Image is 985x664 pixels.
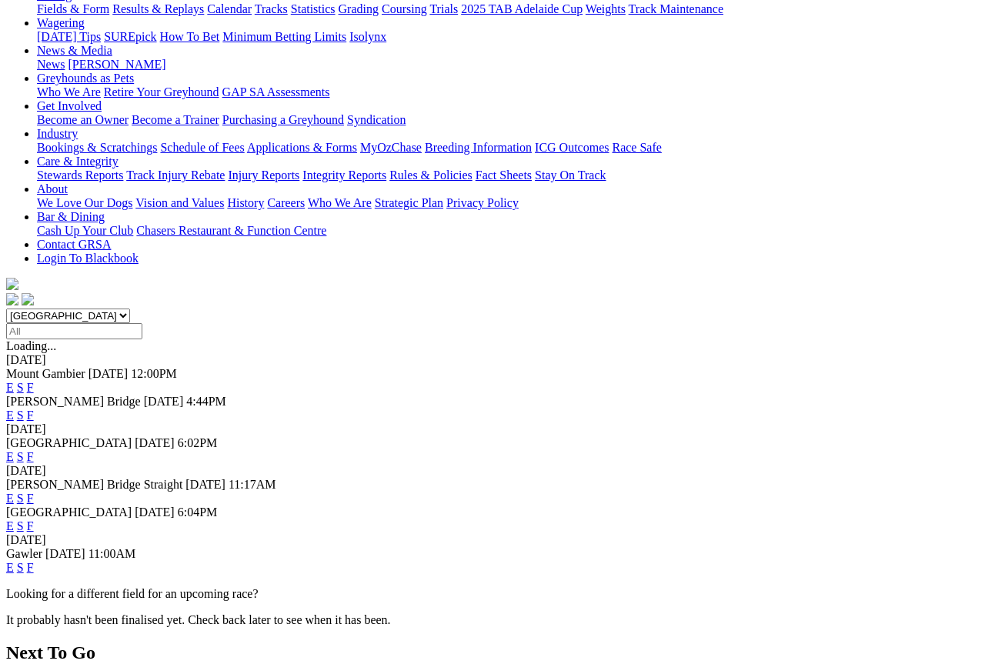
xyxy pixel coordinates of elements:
span: 6:02PM [178,436,218,449]
div: News & Media [37,58,979,72]
div: Get Involved [37,113,979,127]
a: S [17,561,24,574]
a: Injury Reports [228,169,299,182]
a: Race Safe [612,141,661,154]
a: SUREpick [104,30,156,43]
span: [PERSON_NAME] Bridge [6,395,141,408]
div: [DATE] [6,422,979,436]
a: Schedule of Fees [160,141,244,154]
div: Bar & Dining [37,224,979,238]
a: Coursing [382,2,427,15]
a: [DATE] Tips [37,30,101,43]
a: Become a Trainer [132,113,219,126]
a: Bar & Dining [37,210,105,223]
a: Vision and Values [135,196,224,209]
a: We Love Our Dogs [37,196,132,209]
span: [DATE] [45,547,85,560]
div: Care & Integrity [37,169,979,182]
a: Track Maintenance [629,2,723,15]
a: Statistics [291,2,336,15]
a: Integrity Reports [302,169,386,182]
a: Minimum Betting Limits [222,30,346,43]
span: 11:17AM [229,478,276,491]
a: F [27,492,34,505]
a: Results & Replays [112,2,204,15]
a: F [27,450,34,463]
div: [DATE] [6,533,979,547]
a: S [17,492,24,505]
a: Stay On Track [535,169,606,182]
span: [GEOGRAPHIC_DATA] [6,506,132,519]
a: Breeding Information [425,141,532,154]
div: Racing [37,2,979,16]
a: Syndication [347,113,406,126]
h2: Next To Go [6,642,979,663]
div: Industry [37,141,979,155]
a: F [27,561,34,574]
span: Mount Gambier [6,367,85,380]
a: Applications & Forms [247,141,357,154]
a: Who We Are [308,196,372,209]
a: News & Media [37,44,112,57]
input: Select date [6,323,142,339]
a: Get Involved [37,99,102,112]
span: [DATE] [135,436,175,449]
span: Loading... [6,339,56,352]
a: GAP SA Assessments [222,85,330,98]
div: [DATE] [6,464,979,478]
a: ICG Outcomes [535,141,609,154]
a: E [6,561,14,574]
a: S [17,519,24,532]
a: Bookings & Scratchings [37,141,157,154]
a: Careers [267,196,305,209]
a: F [27,381,34,394]
div: About [37,196,979,210]
a: S [17,381,24,394]
span: 4:44PM [186,395,226,408]
a: [PERSON_NAME] [68,58,165,71]
a: 2025 TAB Adelaide Cup [461,2,583,15]
a: Strategic Plan [375,196,443,209]
a: E [6,409,14,422]
img: twitter.svg [22,293,34,305]
a: Isolynx [349,30,386,43]
a: Fact Sheets [476,169,532,182]
a: F [27,409,34,422]
a: Fields & Form [37,2,109,15]
a: Grading [339,2,379,15]
span: [PERSON_NAME] Bridge Straight [6,478,182,491]
a: News [37,58,65,71]
a: Cash Up Your Club [37,224,133,237]
a: Calendar [207,2,252,15]
a: Purchasing a Greyhound [222,113,344,126]
div: Wagering [37,30,979,44]
a: Tracks [255,2,288,15]
a: E [6,492,14,505]
a: Stewards Reports [37,169,123,182]
span: Gawler [6,547,42,560]
a: S [17,409,24,422]
a: Become an Owner [37,113,129,126]
a: Trials [429,2,458,15]
a: History [227,196,264,209]
a: Rules & Policies [389,169,472,182]
div: Greyhounds as Pets [37,85,979,99]
a: Wagering [37,16,85,29]
span: 11:00AM [88,547,136,560]
a: Care & Integrity [37,155,119,168]
span: [DATE] [144,395,184,408]
img: facebook.svg [6,293,18,305]
a: MyOzChase [360,141,422,154]
a: Privacy Policy [446,196,519,209]
a: S [17,450,24,463]
span: 12:00PM [131,367,177,380]
a: E [6,519,14,532]
a: Greyhounds as Pets [37,72,134,85]
a: About [37,182,68,195]
a: E [6,381,14,394]
a: Industry [37,127,78,140]
span: [DATE] [88,367,129,380]
a: Retire Your Greyhound [104,85,219,98]
partial: It probably hasn't been finalised yet. Check back later to see when it has been. [6,613,391,626]
a: Weights [586,2,626,15]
